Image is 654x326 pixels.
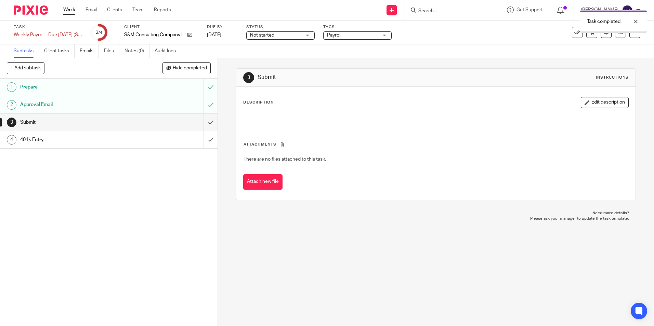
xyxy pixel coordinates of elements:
a: Notes (0) [125,44,149,58]
div: Instructions [596,75,629,80]
h1: 401k Entry [20,135,138,145]
span: Payroll [327,33,341,38]
a: Emails [80,44,99,58]
a: Reports [154,6,171,13]
a: Work [63,6,75,13]
span: Attachments [244,142,276,146]
div: Weekly Payroll - Due [DATE] (S&M) [14,31,82,38]
a: Files [104,44,119,58]
p: S&M Consulting Company LLC [124,31,184,38]
label: Client [124,24,198,30]
div: 4 [7,135,16,145]
img: svg%3E [622,5,633,16]
a: Clients [107,6,122,13]
h1: Approval Email [20,99,138,110]
div: Weekly Payroll - Due Wednesday (S&amp;M) [14,31,82,38]
p: Description [243,100,274,105]
button: Edit description [581,97,629,108]
a: Client tasks [44,44,75,58]
div: 2 [95,28,102,36]
a: Subtasks [14,44,39,58]
div: 1 [7,82,16,92]
a: Email [86,6,97,13]
a: Audit logs [155,44,181,58]
div: 2 [7,100,16,110]
label: Status [246,24,315,30]
button: Hide completed [162,62,211,74]
p: Need more details? [243,210,629,216]
div: 3 [243,72,254,83]
p: Please ask your manager to update the task template. [243,216,629,221]
span: There are no files attached to this task. [244,157,326,162]
label: Due by [207,24,238,30]
span: Not started [250,33,274,38]
label: Task [14,24,82,30]
h1: Prepare [20,82,138,92]
small: /4 [99,31,102,35]
button: + Add subtask [7,62,44,74]
a: Team [132,6,144,13]
img: Pixie [14,5,48,15]
button: Attach new file [243,174,283,190]
label: Tags [323,24,392,30]
div: 3 [7,118,16,127]
span: [DATE] [207,32,221,37]
span: Hide completed [173,66,207,71]
h1: Submit [20,117,138,127]
h1: Submit [258,74,450,81]
p: Task completed. [587,18,622,25]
